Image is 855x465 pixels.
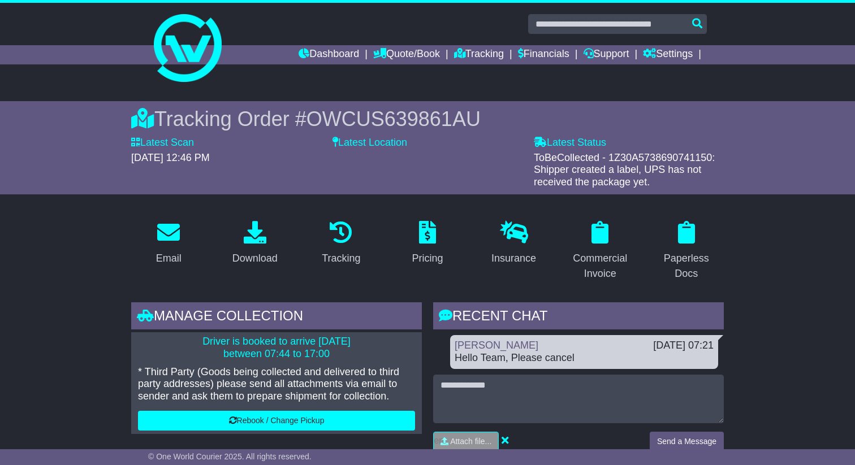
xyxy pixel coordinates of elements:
span: [DATE] 12:46 PM [131,152,210,163]
div: Tracking Order # [131,107,724,131]
button: Send a Message [650,432,724,451]
p: * Third Party (Goods being collected and delivered to third party addresses) please send all atta... [138,366,415,403]
a: Email [149,217,189,270]
a: Settings [643,45,693,64]
a: Dashboard [299,45,359,64]
a: Pricing [405,217,451,270]
span: © One World Courier 2025. All rights reserved. [148,452,312,461]
a: Financials [518,45,569,64]
span: ToBeCollected - 1Z30A5738690741150: Shipper created a label, UPS has not received the package yet. [534,152,715,188]
a: Support [584,45,629,64]
div: Paperless Docs [656,251,716,281]
a: Commercial Invoice [563,217,638,285]
label: Latest Location [332,137,407,149]
button: Rebook / Change Pickup [138,411,415,431]
a: Download [225,217,285,270]
a: [PERSON_NAME] [455,340,538,351]
a: Tracking [454,45,504,64]
span: OWCUS639861AU [306,107,481,131]
a: Insurance [484,217,543,270]
div: [DATE] 07:21 [653,340,714,352]
div: Manage collection [131,302,422,333]
div: Pricing [412,251,443,266]
label: Latest Status [534,137,606,149]
a: Quote/Book [373,45,440,64]
a: Paperless Docs [649,217,724,285]
div: Hello Team, Please cancel [455,352,714,364]
p: Driver is booked to arrive [DATE] between 07:44 to 17:00 [138,336,415,360]
label: Latest Scan [131,137,194,149]
div: Tracking [322,251,360,266]
div: Email [156,251,182,266]
div: RECENT CHAT [433,302,724,333]
div: Insurance [491,251,536,266]
a: Tracking [314,217,368,270]
div: Download [232,251,278,266]
div: Commercial Invoice [570,251,631,281]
